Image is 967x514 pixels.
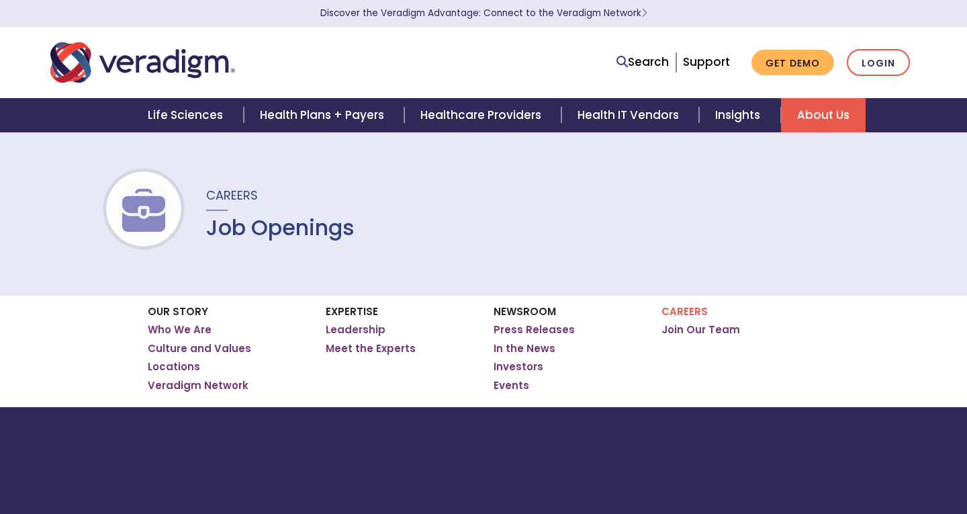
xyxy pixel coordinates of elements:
a: Veradigm Network [148,379,248,392]
a: Insights [699,98,780,132]
a: Press Releases [494,323,575,337]
a: Discover the Veradigm Advantage: Connect to the Veradigm NetworkLearn More [320,7,647,19]
a: Life Sciences [132,98,243,132]
a: Search [616,53,669,71]
img: Veradigm logo [50,40,235,85]
a: Healthcare Providers [404,98,561,132]
a: Culture and Values [148,342,251,355]
a: Investors [494,360,543,374]
a: In the News [494,342,555,355]
span: Careers [206,187,258,204]
a: Who We Are [148,323,212,337]
a: Join Our Team [661,323,740,337]
a: Health IT Vendors [561,98,699,132]
a: Meet the Experts [326,342,416,355]
a: Locations [148,360,200,374]
h1: Job Openings [206,215,355,241]
a: Leadership [326,323,385,337]
a: Support [683,54,730,70]
a: Events [494,379,529,392]
a: About Us [781,98,866,132]
a: Get Demo [751,50,834,76]
a: Login [847,49,910,77]
a: Health Plans + Payers [244,98,404,132]
span: Learn More [641,7,647,19]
